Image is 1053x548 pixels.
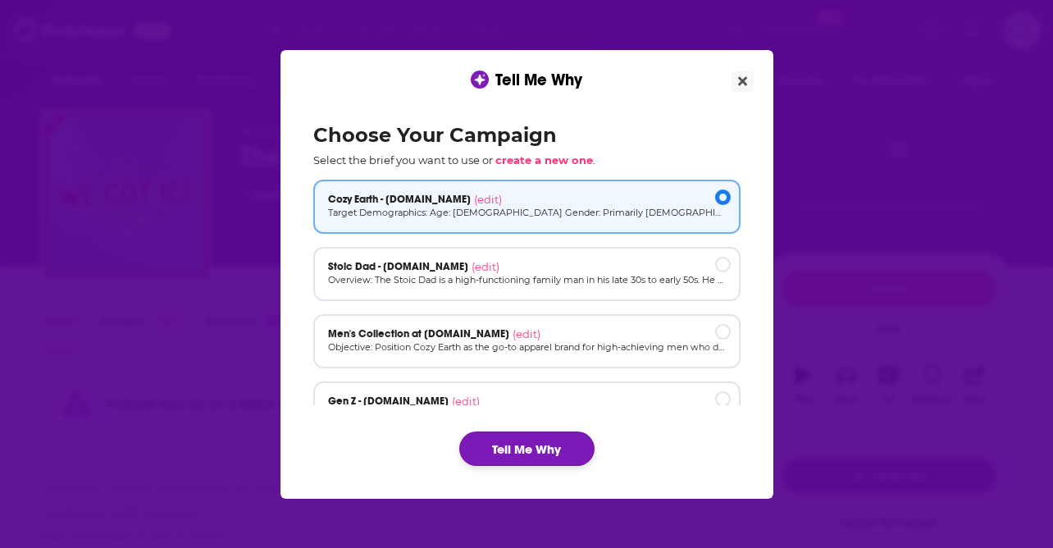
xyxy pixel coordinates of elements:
span: (edit) [513,327,540,340]
span: Cozy Earth - [DOMAIN_NAME] [328,193,471,206]
span: (edit) [452,395,480,408]
img: tell me why sparkle [473,73,486,86]
span: (edit) [474,193,502,206]
h2: Choose Your Campaign [313,123,741,147]
button: Close [732,71,754,92]
span: Gen Z - [DOMAIN_NAME] [328,395,449,408]
button: Tell Me Why [459,432,595,466]
p: Overview: The Stoic Dad is a high-functioning family man in his late 30s to early 50s. He values ... [328,273,726,287]
p: Objective: Position Cozy Earth as the go-to apparel brand for high-achieving men who demand both ... [328,340,726,354]
p: Target Demographics: Age: [DEMOGRAPHIC_DATA] Gender: Primarily [DEMOGRAPHIC_DATA] (60-70%) but al... [328,206,726,220]
p: Select the brief you want to use or . [313,153,741,167]
span: Men's Collection at [DOMAIN_NAME] [328,327,509,340]
span: (edit) [472,260,499,273]
span: create a new one [495,153,593,167]
span: Stoic Dad - [DOMAIN_NAME] [328,260,468,273]
span: Tell Me Why [495,70,582,90]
